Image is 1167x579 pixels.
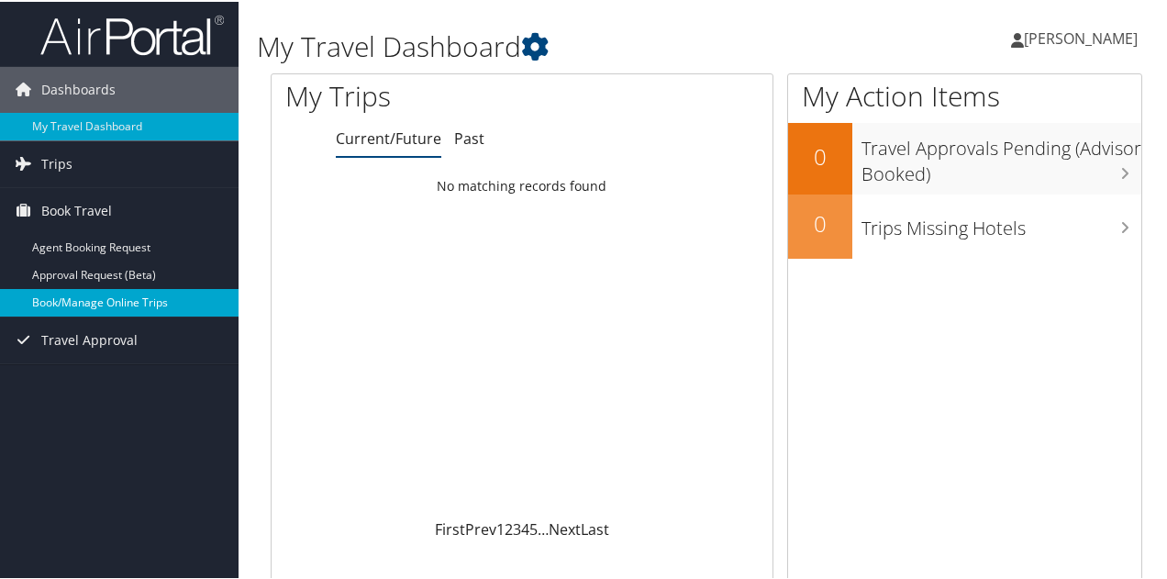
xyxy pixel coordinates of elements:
h1: My Trips [285,75,550,114]
h1: My Travel Dashboard [257,26,856,64]
a: [PERSON_NAME] [1011,9,1156,64]
img: airportal-logo.png [40,12,224,55]
a: 0Travel Approvals Pending (Advisor Booked) [788,121,1141,192]
span: [PERSON_NAME] [1024,27,1138,47]
span: … [538,518,549,538]
td: No matching records found [272,168,772,201]
a: First [435,518,465,538]
a: Last [581,518,609,538]
a: 1 [496,518,505,538]
span: Dashboards [41,65,116,111]
a: Next [549,518,581,538]
h2: 0 [788,206,852,238]
a: 2 [505,518,513,538]
span: Book Travel [41,186,112,232]
a: Past [454,127,484,147]
h3: Trips Missing Hotels [861,205,1141,239]
a: 4 [521,518,529,538]
h3: Travel Approvals Pending (Advisor Booked) [861,125,1141,185]
a: 0Trips Missing Hotels [788,193,1141,257]
span: Travel Approval [41,316,138,362]
span: Trips [41,139,72,185]
h1: My Action Items [788,75,1141,114]
h2: 0 [788,139,852,171]
a: Prev [465,518,496,538]
a: Current/Future [336,127,441,147]
a: 5 [529,518,538,538]
a: 3 [513,518,521,538]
